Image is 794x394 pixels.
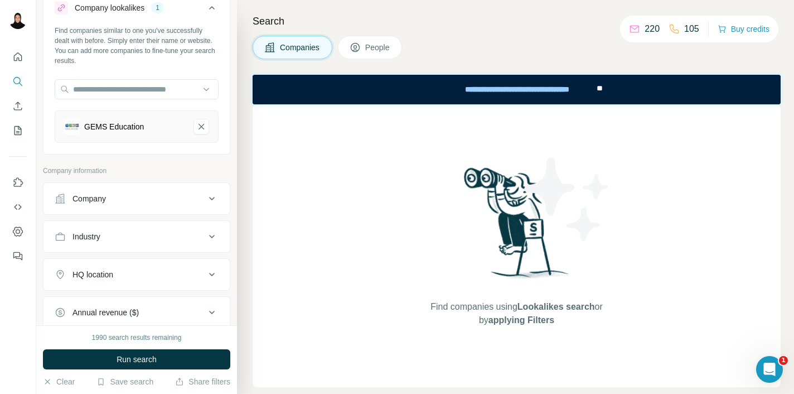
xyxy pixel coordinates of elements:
[43,166,230,176] p: Company information
[253,75,781,104] iframe: Banner
[193,119,209,134] button: GEMS Education-remove-button
[43,261,230,288] button: HQ location
[72,307,139,318] div: Annual revenue ($)
[92,333,182,343] div: 1990 search results remaining
[43,376,75,387] button: Clear
[459,165,575,289] img: Surfe Illustration - Woman searching with binoculars
[96,376,153,387] button: Save search
[75,2,144,13] div: Company lookalikes
[9,121,27,141] button: My lists
[72,193,106,204] div: Company
[9,172,27,193] button: Use Surfe on LinkedIn
[9,246,27,266] button: Feedback
[365,42,391,53] span: People
[117,354,157,365] span: Run search
[84,121,144,132] div: GEMS Education
[779,356,788,365] span: 1
[718,21,769,37] button: Buy credits
[43,185,230,212] button: Company
[253,13,781,29] h4: Search
[9,71,27,92] button: Search
[645,22,660,36] p: 220
[280,42,321,53] span: Companies
[72,231,100,242] div: Industry
[55,26,219,66] div: Find companies similar to one you've successfully dealt with before. Simply enter their name or w...
[43,349,230,369] button: Run search
[9,96,27,116] button: Enrich CSV
[756,356,783,383] iframe: Intercom live chat
[64,119,80,134] img: GEMS Education-logo
[9,197,27,217] button: Use Surfe API
[151,3,164,13] div: 1
[72,269,113,280] div: HQ location
[9,11,27,29] img: Avatar
[175,376,230,387] button: Share filters
[488,315,554,325] span: applying Filters
[517,302,595,311] span: Lookalikes search
[427,300,606,327] span: Find companies using or by
[43,223,230,250] button: Industry
[517,149,617,249] img: Surfe Illustration - Stars
[43,299,230,326] button: Annual revenue ($)
[684,22,699,36] p: 105
[9,222,27,242] button: Dashboard
[9,47,27,67] button: Quick start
